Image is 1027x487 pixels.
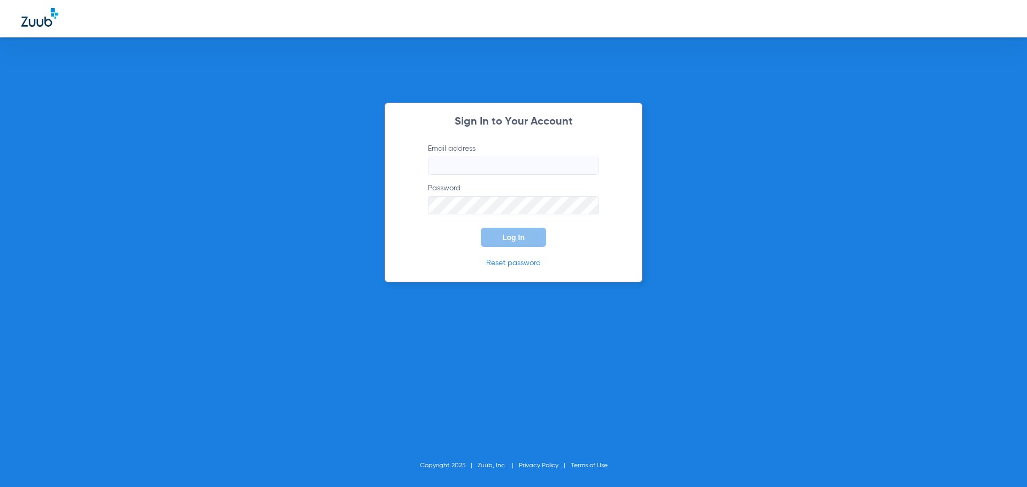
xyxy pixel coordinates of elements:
label: Password [428,183,599,214]
input: Password [428,196,599,214]
input: Email address [428,157,599,175]
a: Reset password [486,259,541,267]
a: Terms of Use [571,462,608,469]
h2: Sign In to Your Account [412,117,615,127]
a: Privacy Policy [519,462,558,469]
label: Email address [428,143,599,175]
button: Log In [481,228,546,247]
li: Zuub, Inc. [478,460,519,471]
span: Log In [502,233,525,242]
li: Copyright 2025 [420,460,478,471]
img: Zuub Logo [21,8,58,27]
